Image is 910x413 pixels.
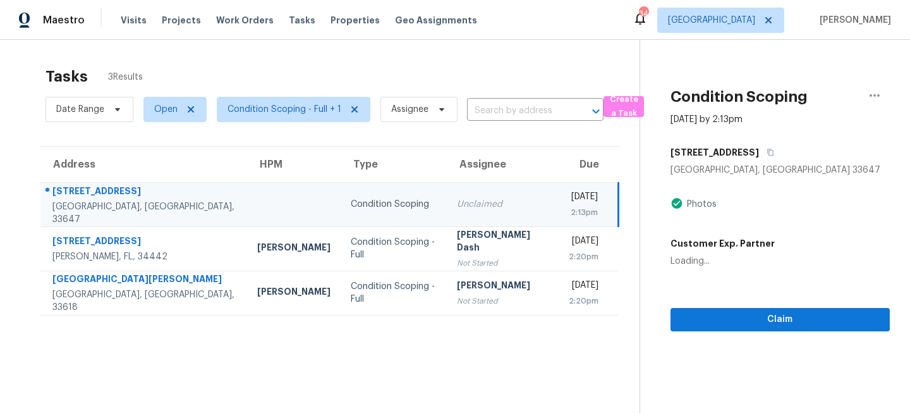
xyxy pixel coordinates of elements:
[569,295,598,307] div: 2:20pm
[457,279,549,295] div: [PERSON_NAME]
[569,190,598,206] div: [DATE]
[56,103,104,116] span: Date Range
[683,198,717,211] div: Photos
[45,70,88,83] h2: Tasks
[639,8,648,20] div: 34
[395,14,477,27] span: Geo Assignments
[52,200,237,226] div: [GEOGRAPHIC_DATA], [GEOGRAPHIC_DATA], 33647
[587,102,605,120] button: Open
[668,14,755,27] span: [GEOGRAPHIC_DATA]
[610,92,638,121] span: Create a Task
[569,206,598,219] div: 2:13pm
[351,236,437,261] div: Condition Scoping - Full
[681,312,880,328] span: Claim
[43,14,85,27] span: Maestro
[351,198,437,211] div: Condition Scoping
[815,14,891,27] span: [PERSON_NAME]
[257,241,331,257] div: [PERSON_NAME]
[247,147,341,182] th: HPM
[670,113,743,126] div: [DATE] by 2:13pm
[52,250,237,263] div: [PERSON_NAME], FL, 34442
[216,14,274,27] span: Work Orders
[467,101,568,121] input: Search by address
[351,280,437,305] div: Condition Scoping - Full
[40,147,247,182] th: Address
[670,197,683,210] img: Artifact Present Icon
[52,235,237,250] div: [STREET_ADDRESS]
[569,279,598,295] div: [DATE]
[569,250,598,263] div: 2:20pm
[162,14,201,27] span: Projects
[289,16,315,25] span: Tasks
[670,237,775,250] h5: Customer Exp. Partner
[52,273,237,288] div: [GEOGRAPHIC_DATA][PERSON_NAME]
[457,295,549,307] div: Not Started
[227,103,341,116] span: Condition Scoping - Full + 1
[670,257,710,266] span: Loading...
[391,103,428,116] span: Assignee
[670,308,890,331] button: Claim
[52,185,237,200] div: [STREET_ADDRESS]
[670,90,808,103] h2: Condition Scoping
[52,288,237,314] div: [GEOGRAPHIC_DATA], [GEOGRAPHIC_DATA], 33618
[108,71,143,83] span: 3 Results
[447,147,559,182] th: Assignee
[457,228,549,257] div: [PERSON_NAME] Dash
[121,14,147,27] span: Visits
[670,146,759,159] h5: [STREET_ADDRESS]
[257,285,331,301] div: [PERSON_NAME]
[154,103,178,116] span: Open
[559,147,618,182] th: Due
[331,14,380,27] span: Properties
[569,235,598,250] div: [DATE]
[457,257,549,269] div: Not Started
[670,164,890,176] div: [GEOGRAPHIC_DATA], [GEOGRAPHIC_DATA] 33647
[604,96,644,117] button: Create a Task
[457,198,549,211] div: Unclaimed
[341,147,447,182] th: Type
